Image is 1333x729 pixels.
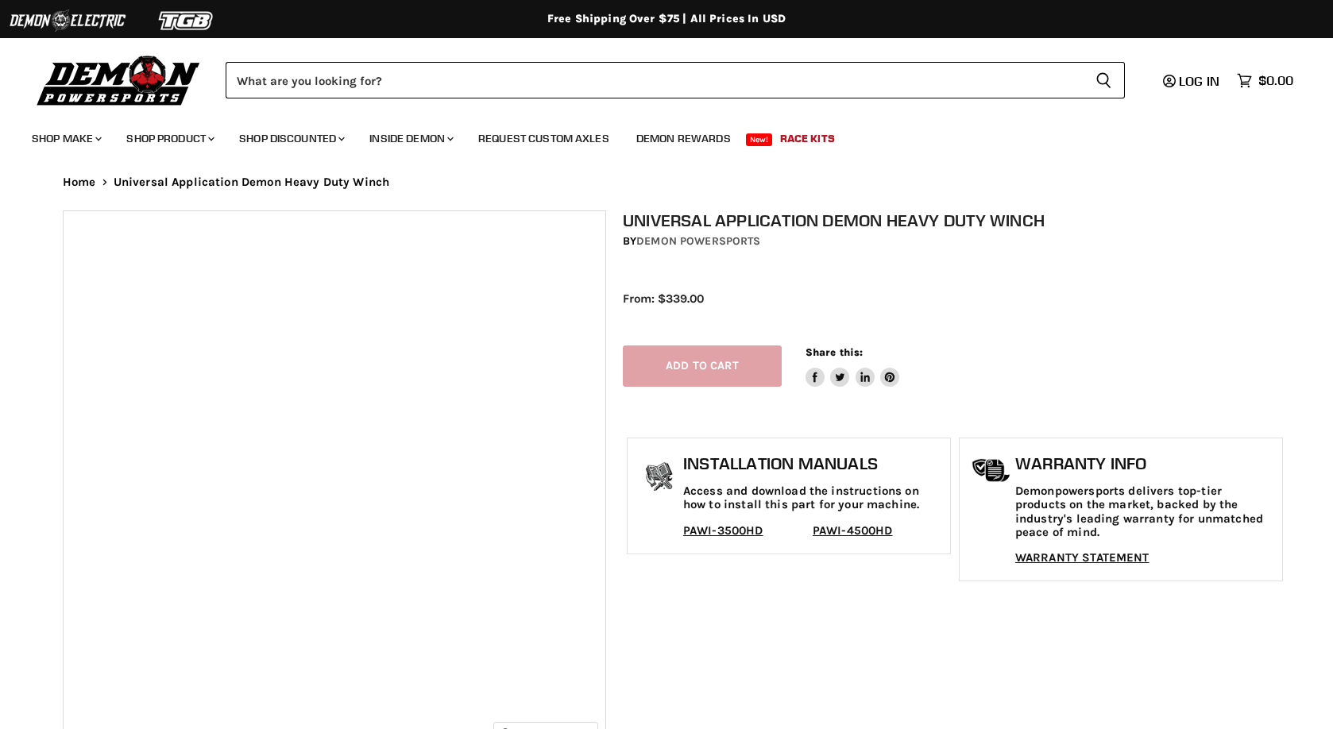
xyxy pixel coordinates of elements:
[806,345,900,388] aside: Share this:
[8,6,127,36] img: Demon Electric Logo 2
[806,346,863,358] span: Share this:
[1156,74,1229,88] a: Log in
[683,484,942,512] p: Access and download the instructions on how to install this part for your machine.
[114,175,390,189] span: Universal Application Demon Heavy Duty Winch
[227,122,354,155] a: Shop Discounted
[1015,484,1274,539] p: Demonpowersports delivers top-tier products on the market, backed by the industry's leading warra...
[1179,73,1219,89] span: Log in
[639,458,679,498] img: install_manual-icon.png
[683,523,763,538] a: PAWI-3500HD
[226,62,1083,98] input: Search
[972,458,1011,483] img: warranty-icon.png
[1015,550,1149,565] a: WARRANTY STATEMENT
[683,454,942,473] h1: Installation Manuals
[31,12,1302,26] div: Free Shipping Over $75 | All Prices In USD
[746,133,773,146] span: New!
[623,291,704,306] span: From: $339.00
[1229,69,1301,92] a: $0.00
[357,122,463,155] a: Inside Demon
[31,175,1302,189] nav: Breadcrumbs
[636,234,760,248] a: Demon Powersports
[1083,62,1125,98] button: Search
[624,122,743,155] a: Demon Rewards
[466,122,621,155] a: Request Custom Axles
[114,122,224,155] a: Shop Product
[20,116,1289,155] ul: Main menu
[20,122,111,155] a: Shop Make
[813,523,893,538] a: PAWI-4500HD
[127,6,246,36] img: TGB Logo 2
[623,233,1287,250] div: by
[226,62,1125,98] form: Product
[623,210,1287,230] h1: Universal Application Demon Heavy Duty Winch
[32,52,206,108] img: Demon Powersports
[768,122,847,155] a: Race Kits
[1258,73,1293,88] span: $0.00
[63,175,96,189] a: Home
[1015,454,1274,473] h1: Warranty Info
